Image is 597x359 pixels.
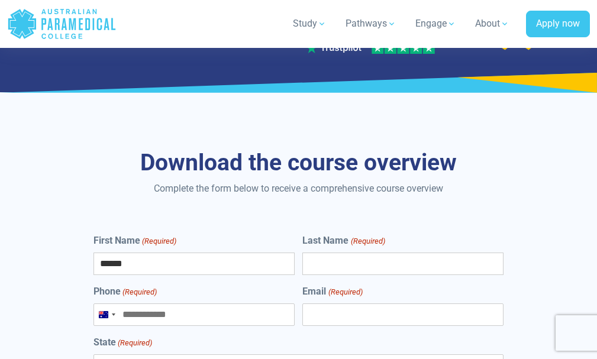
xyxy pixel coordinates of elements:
h3: Download the course overview [51,149,546,177]
a: Apply now [526,11,590,38]
p: Complete the form below to receive a comprehensive course overview [51,182,546,196]
a: About [468,7,517,40]
span: (Required) [141,235,176,247]
label: Last Name [302,234,385,248]
button: Selected country [94,304,119,325]
a: Australian Paramedical College [7,5,117,43]
label: Phone [93,284,157,299]
span: (Required) [327,286,363,298]
span: (Required) [117,337,152,349]
label: Email [302,284,362,299]
span: (Required) [121,286,157,298]
a: Study [286,7,334,40]
label: State [93,335,152,350]
a: Pathways [338,7,404,40]
label: First Name [93,234,176,248]
a: Engage [408,7,463,40]
span: (Required) [350,235,385,247]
